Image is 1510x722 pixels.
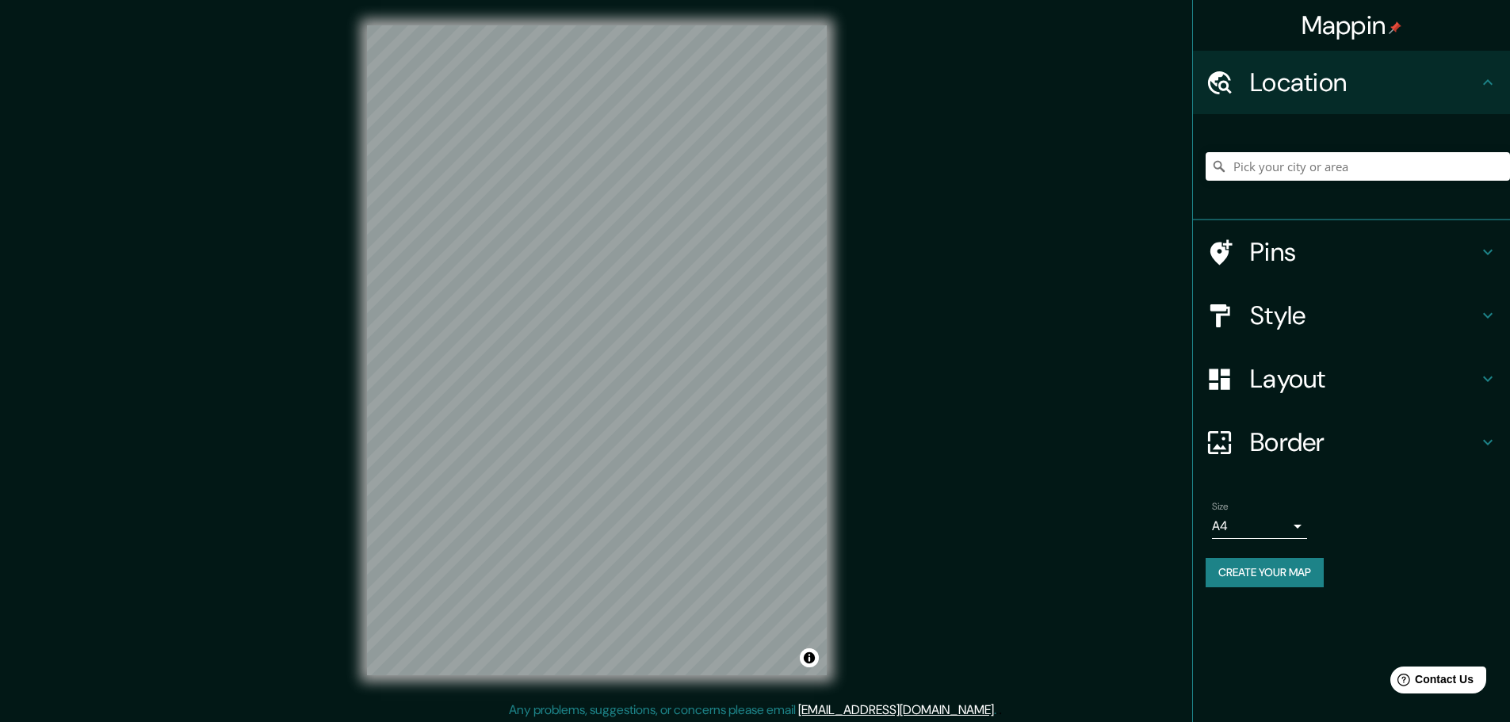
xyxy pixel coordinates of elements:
[1250,300,1478,331] h4: Style
[1369,660,1493,705] iframe: Help widget launcher
[1206,558,1324,587] button: Create your map
[1250,236,1478,268] h4: Pins
[1250,426,1478,458] h4: Border
[1193,347,1510,411] div: Layout
[798,701,994,718] a: [EMAIL_ADDRESS][DOMAIN_NAME]
[800,648,819,667] button: Toggle attribution
[509,701,996,720] p: Any problems, suggestions, or concerns please email .
[1206,152,1510,181] input: Pick your city or area
[367,25,827,675] canvas: Map
[1302,10,1402,41] h4: Mappin
[1193,411,1510,474] div: Border
[1212,500,1229,514] label: Size
[1212,514,1307,539] div: A4
[1193,51,1510,114] div: Location
[999,701,1002,720] div: .
[1389,21,1401,34] img: pin-icon.png
[996,701,999,720] div: .
[1250,363,1478,395] h4: Layout
[1250,67,1478,98] h4: Location
[1193,284,1510,347] div: Style
[1193,220,1510,284] div: Pins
